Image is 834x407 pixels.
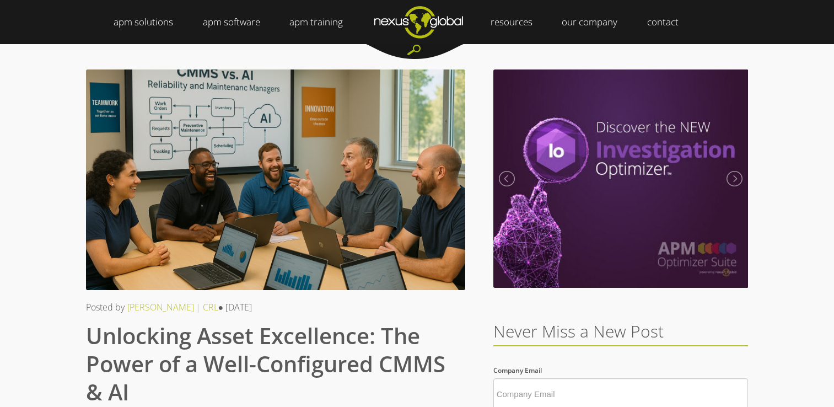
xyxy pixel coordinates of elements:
[493,320,664,342] span: Never Miss a New Post
[127,301,218,313] a: [PERSON_NAME] | CRL
[493,366,542,375] span: Company Email
[86,320,445,407] span: Unlocking Asset Excellence: The Power of a Well-Configured CMMS & AI
[218,301,252,313] span: ● [DATE]
[86,301,125,313] span: Posted by
[493,69,749,288] img: Meet the New Investigation Optimizer | September 2020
